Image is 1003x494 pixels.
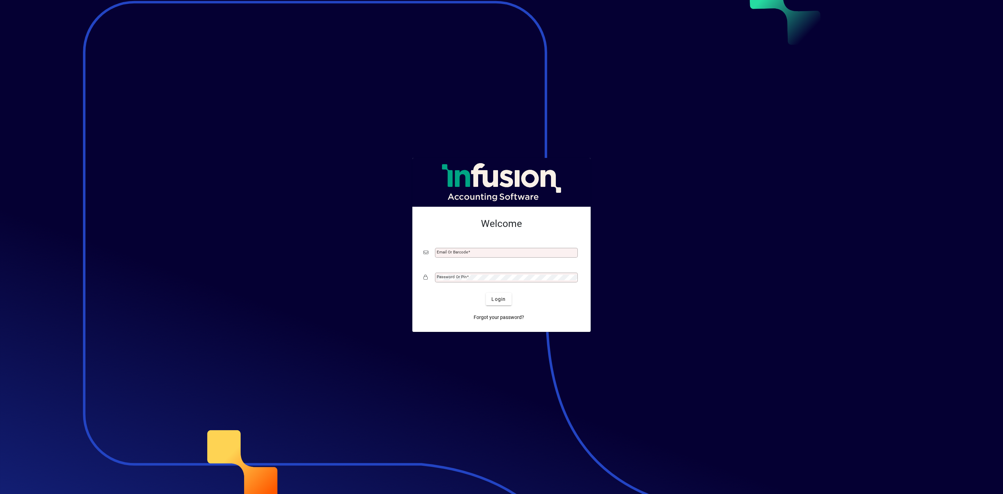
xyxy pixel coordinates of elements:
[474,314,524,321] span: Forgot your password?
[471,311,527,324] a: Forgot your password?
[437,274,467,279] mat-label: Password or Pin
[423,218,580,230] h2: Welcome
[486,293,511,305] button: Login
[491,296,506,303] span: Login
[437,250,468,254] mat-label: Email or Barcode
